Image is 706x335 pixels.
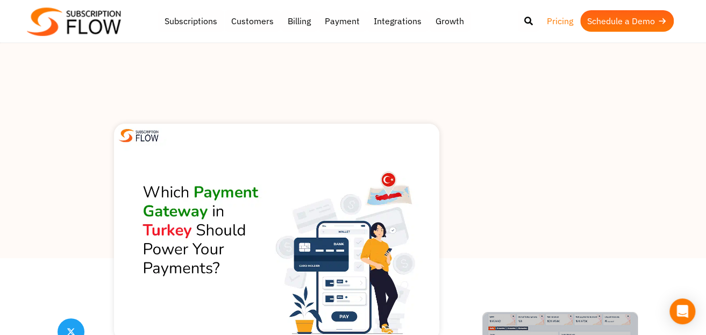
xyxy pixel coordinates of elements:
a: Schedule a Demo [580,10,674,32]
div: Open Intercom Messenger [669,298,695,324]
a: Integrations [367,10,429,32]
a: Pricing [540,10,580,32]
a: Growth [429,10,471,32]
a: Billing [281,10,318,32]
a: Payment [318,10,367,32]
img: Subscriptionflow [27,8,121,36]
a: Subscriptions [158,10,224,32]
a: Customers [224,10,281,32]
